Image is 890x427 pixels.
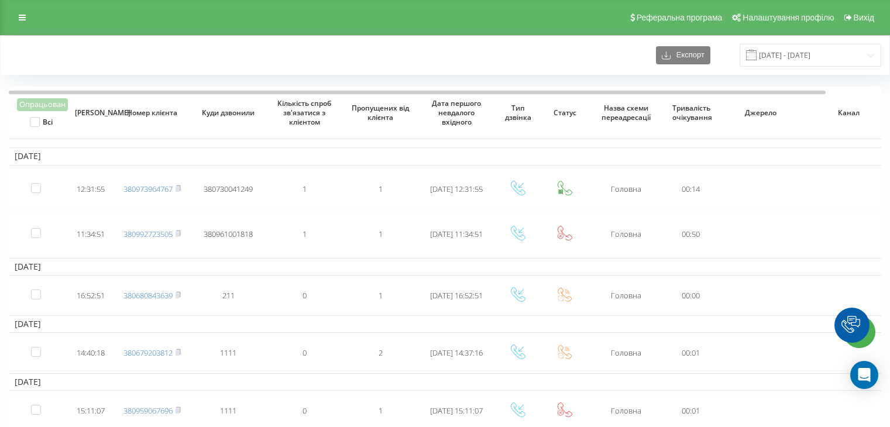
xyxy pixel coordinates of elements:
td: 11:34:51 [67,213,114,256]
span: Тривалість очікування [672,104,709,122]
span: Кількість спроб зв'язатися з клієнтом [276,99,334,126]
button: Експорт [656,46,710,64]
span: 1111 [220,405,236,416]
span: Куди дзвонили [200,108,257,118]
span: 1 [379,290,383,301]
a: 380679203812 [123,347,173,358]
td: 00:00 [664,278,717,313]
span: Пропущених від клієнта [352,104,410,122]
div: Open Intercom Messenger [850,361,878,389]
td: 00:01 [664,335,717,370]
span: 1 [303,184,307,194]
span: 1 [379,184,383,194]
td: 16:52:51 [67,278,114,313]
span: Дата першого невдалого вхідного [428,99,486,126]
span: 0 [303,290,307,301]
span: 211 [222,290,235,301]
label: Всі [30,117,53,127]
td: 00:14 [664,168,717,211]
span: [PERSON_NAME] [75,108,106,118]
td: 00:50 [664,213,717,256]
span: 1111 [220,347,236,358]
span: Тип дзвінка [502,104,534,122]
span: 380730041249 [204,184,253,194]
a: 380973964767 [123,184,173,194]
td: Головна [588,168,664,211]
span: Статус [549,108,580,118]
td: 14:40:18 [67,335,114,370]
a: 380992723505 [123,229,173,239]
span: Номер клієнта [123,108,181,118]
span: [DATE] 11:34:51 [430,229,483,239]
span: Налаштування профілю [743,13,834,22]
span: [DATE] 12:31:55 [430,184,483,194]
span: [DATE] 16:52:51 [430,290,483,301]
span: 2 [379,347,383,358]
a: 380959067696 [123,405,173,416]
td: Головна [588,213,664,256]
td: Головна [588,335,664,370]
span: [DATE] 14:37:16 [430,347,483,358]
span: Вихід [854,13,874,22]
span: Реферальна програма [637,13,723,22]
span: 1 [379,229,383,239]
td: Головна [588,278,664,313]
span: Канал [815,108,883,118]
span: [DATE] 15:11:07 [430,405,483,416]
span: Експорт [671,51,705,60]
a: 380680843639 [123,290,173,301]
span: 1 [379,405,383,416]
span: 380961001818 [204,229,253,239]
span: 0 [303,405,307,416]
span: 1 [303,229,307,239]
span: 0 [303,347,307,358]
span: Джерело [727,108,795,118]
td: 12:31:55 [67,168,114,211]
span: Назва схеми переадресації [597,104,655,122]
